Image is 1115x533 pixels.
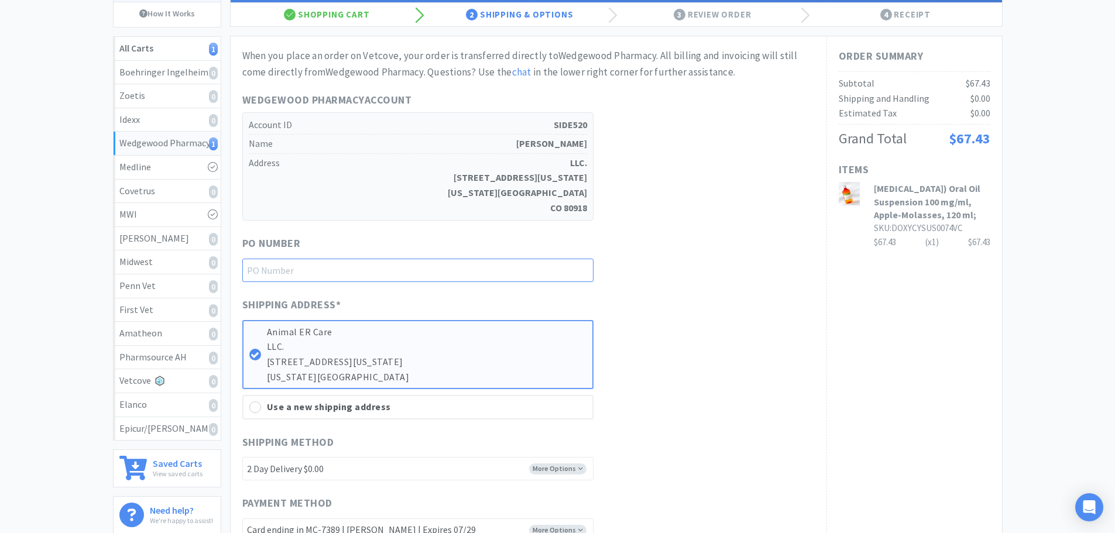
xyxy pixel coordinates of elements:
div: Shipping & Options [423,3,616,26]
i: 0 [209,233,218,246]
i: 0 [209,328,218,341]
span: SKU: DOXYCYSUS0074VC [874,222,963,233]
span: 3 [674,9,685,20]
a: Medline [114,156,221,180]
span: Payment Method [242,495,332,512]
i: 1 [209,43,218,56]
div: Penn Vet [119,278,215,294]
i: 0 [209,352,218,364]
div: Elanco [119,397,215,412]
p: Animal ER Care [267,325,586,340]
div: (x 1 ) [925,235,939,249]
div: Epicur/[PERSON_NAME] [119,421,215,436]
p: We're happy to assist! [150,515,213,526]
i: 0 [209,185,218,198]
a: Wedgewood Pharmacy1 [114,132,221,156]
a: Covetrus0 [114,180,221,204]
div: Review Order [616,3,809,26]
strong: All Carts [119,42,153,54]
strong: SIDE520 [554,118,587,133]
div: When you place an order on Vetcove, your order is transferred directly to Wedgewood Pharmacy . Al... [242,48,815,80]
div: Subtotal [839,76,874,91]
a: Boehringer Ingelheim0 [114,61,221,85]
span: $67.43 [966,77,990,89]
div: Use a new shipping address [267,400,586,415]
input: PO Number [242,259,593,282]
i: 0 [209,375,218,388]
span: 2 [466,9,478,20]
i: 1 [209,137,218,150]
div: Estimated Tax [839,106,897,121]
strong: [PERSON_NAME] [516,136,587,152]
div: Receipt [809,3,1002,26]
i: 0 [209,90,218,103]
h3: [MEDICAL_DATA]) Oral Oil Suspension 100 mg/ml, Apple-Molasses, 120 ml; [874,182,990,221]
h1: Items [839,161,990,178]
span: Shipping Address * [242,297,341,314]
a: Penn Vet0 [114,274,221,298]
div: Vetcove [119,373,215,388]
a: MWI [114,203,221,227]
h1: Wedgewood Pharmacy Account [242,92,593,109]
div: Wedgewood Pharmacy [119,136,215,151]
h5: Address [249,154,587,217]
a: Pharmsource AH0 [114,346,221,370]
i: 0 [209,67,218,80]
span: $0.00 [970,107,990,119]
div: Medline [119,160,215,175]
div: Boehringer Ingelheim [119,65,215,80]
p: View saved carts [153,468,203,479]
a: How It Works [114,2,221,25]
div: $67.43 [968,235,990,249]
span: $67.43 [949,129,990,147]
a: Saved CartsView saved carts [113,449,221,487]
i: 0 [209,399,218,412]
div: Pharmsource AH [119,350,215,365]
div: Midwest [119,255,215,270]
div: Zoetis [119,88,215,104]
span: PO Number [242,235,301,252]
div: Amatheon [119,326,215,341]
div: Covetrus [119,184,215,199]
a: chat [512,66,531,78]
a: Elanco0 [114,393,221,417]
h6: Need help? [150,503,213,515]
span: 4 [880,9,892,20]
div: Grand Total [839,128,907,150]
h1: Order Summary [839,48,990,65]
a: Vetcove0 [114,369,221,393]
a: Midwest0 [114,250,221,274]
div: Open Intercom Messenger [1075,493,1103,521]
p: [US_STATE][GEOGRAPHIC_DATA] [267,370,586,385]
i: 0 [209,114,218,127]
div: $67.43 [874,235,990,249]
span: $0.00 [970,92,990,104]
div: Idexx [119,112,215,128]
p: LLC. [267,339,586,355]
i: 0 [209,256,218,269]
span: Shipping Method [242,434,334,451]
div: Shipping and Handling [839,91,929,106]
img: 631215a98b3c4e058cd59ff3d8b2b8c5_96153.jpeg [839,182,860,205]
a: Amatheon0 [114,322,221,346]
i: 0 [209,304,218,317]
i: 0 [209,280,218,293]
h5: Account ID [249,116,587,135]
a: [PERSON_NAME]0 [114,227,221,251]
i: 0 [209,423,218,436]
div: [PERSON_NAME] [119,231,215,246]
div: MWI [119,207,215,222]
div: First Vet [119,302,215,318]
a: Idexx0 [114,108,221,132]
a: Zoetis0 [114,84,221,108]
strong: LLC. [STREET_ADDRESS][US_STATE] [US_STATE][GEOGRAPHIC_DATA] CO 80918 [448,156,587,215]
a: Epicur/[PERSON_NAME]0 [114,417,221,441]
p: [STREET_ADDRESS][US_STATE] [267,355,586,370]
a: All Carts1 [114,37,221,61]
h5: Name [249,135,587,154]
a: First Vet0 [114,298,221,322]
div: Shopping Cart [231,3,424,26]
h6: Saved Carts [153,456,203,468]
